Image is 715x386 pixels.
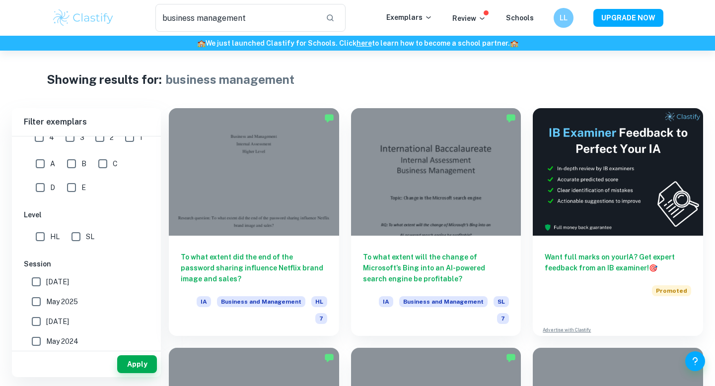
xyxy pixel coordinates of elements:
a: here [357,39,372,47]
span: HL [50,231,60,242]
img: Marked [506,353,516,363]
p: Exemplars [386,12,432,23]
img: Marked [324,353,334,363]
a: To what extent will the change of Microsoft’s Bing into an AI-powered search engine be profitable... [351,108,521,336]
span: May 2025 [46,296,78,307]
span: [DATE] [46,316,69,327]
a: Advertise with Clastify [543,326,591,333]
span: HL [311,296,327,307]
span: 3 [80,132,84,143]
button: UPGRADE NOW [593,9,663,27]
h6: Filter exemplars [12,108,161,136]
span: Business and Management [217,296,305,307]
span: IA [379,296,393,307]
span: 7 [497,313,509,324]
span: A [50,158,55,169]
a: Want full marks on yourIA? Get expert feedback from an IB examiner!PromotedAdvertise with Clastify [533,108,703,336]
h6: Want full marks on your IA ? Get expert feedback from an IB examiner! [545,252,691,273]
h6: To what extent did the end of the password sharing influence Netflix brand image and sales? [181,252,327,284]
img: Thumbnail [533,108,703,236]
span: Business and Management [399,296,488,307]
span: B [81,158,86,169]
img: Marked [506,113,516,123]
h1: business management [166,70,294,88]
span: SL [86,231,94,242]
button: LL [554,8,573,28]
h6: Session [24,258,149,269]
h6: LL [558,12,570,23]
p: Review [452,13,486,24]
h1: Showing results for: [47,70,162,88]
h6: To what extent will the change of Microsoft’s Bing into an AI-powered search engine be profitable? [363,252,509,284]
span: 🏫 [197,39,206,47]
span: C [113,158,118,169]
img: Marked [324,113,334,123]
span: Promoted [652,285,691,296]
a: Schools [506,14,534,22]
span: 🏫 [510,39,518,47]
span: 🎯 [649,264,657,272]
img: Clastify logo [52,8,115,28]
span: SL [494,296,509,307]
span: 4 [49,132,54,143]
button: Apply [117,355,157,373]
input: Search for any exemplars... [155,4,318,32]
a: To what extent did the end of the password sharing influence Netflix brand image and sales?IABusi... [169,108,339,336]
h6: We just launched Clastify for Schools. Click to learn how to become a school partner. [2,38,713,49]
span: IA [197,296,211,307]
span: 2 [110,132,114,143]
button: Help and Feedback [685,351,705,371]
span: D [50,182,55,193]
h6: Level [24,209,149,220]
span: 7 [315,313,327,324]
span: May 2024 [46,336,78,347]
span: [DATE] [46,276,69,287]
span: E [81,182,86,193]
span: 1 [140,132,143,143]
